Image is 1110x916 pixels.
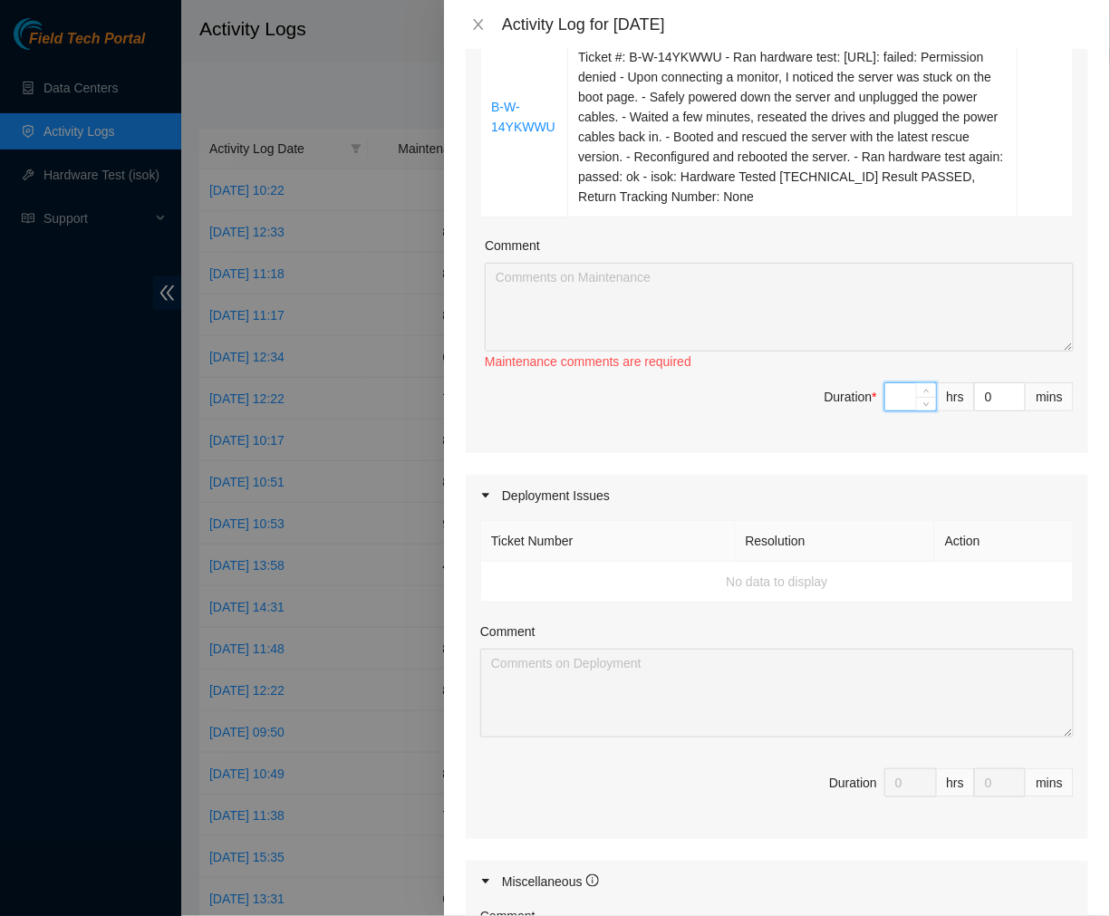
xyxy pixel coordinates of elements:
span: down [922,399,932,410]
div: mins [1026,382,1074,411]
th: Ticket Number [481,521,736,562]
textarea: Comment [480,649,1074,738]
div: hrs [937,768,975,797]
label: Comment [485,236,540,256]
button: Close [466,16,491,34]
span: caret-right [480,876,491,887]
div: mins [1026,768,1074,797]
div: Duration [829,773,877,793]
td: No data to display [481,562,1074,603]
div: hrs [937,382,975,411]
div: Deployment Issues [466,475,1088,516]
span: Decrease Value [916,397,936,410]
span: Increase Value [916,383,936,397]
span: caret-right [480,490,491,501]
textarea: Comment [485,263,1074,352]
span: info-circle [586,874,599,887]
a: B-W-14YKWWU [491,100,555,134]
div: Maintenance comments are required [485,352,1074,371]
th: Action [935,521,1074,562]
label: Comment [480,622,536,641]
div: Miscellaneous info-circle [466,861,1088,902]
th: Resolution [736,521,935,562]
td: Resolution: Rescued, Rebooted, Reseated components, Other, Comment: Ticket #: B-W-14YKWWU - Ran h... [568,17,1018,217]
div: Activity Log for [DATE] [502,14,1088,34]
div: Miscellaneous [502,872,599,892]
div: Duration [825,387,877,407]
span: close [471,17,486,32]
span: up [922,386,932,397]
